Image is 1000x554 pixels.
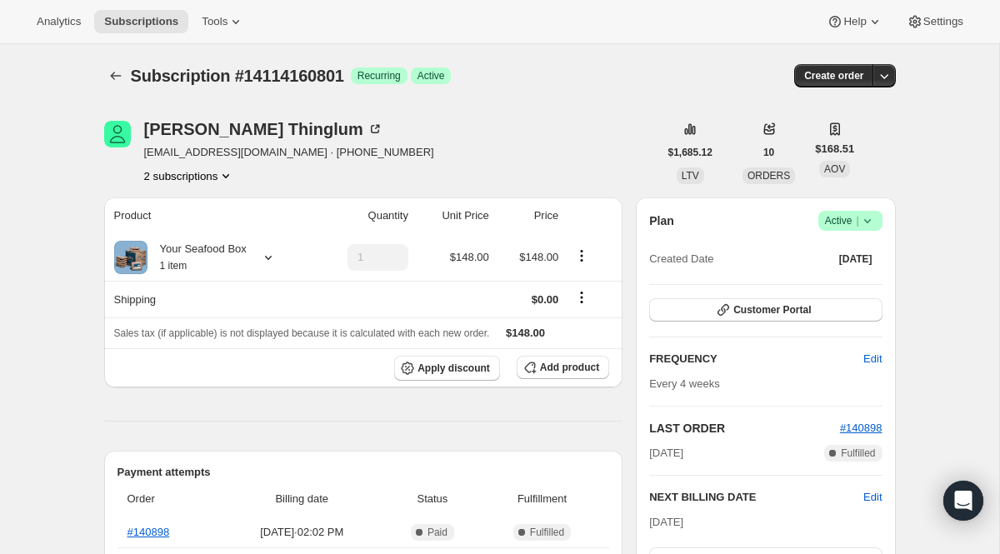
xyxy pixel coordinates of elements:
span: [DATE] [649,516,683,528]
span: $168.51 [815,141,854,157]
span: $148.00 [519,251,558,263]
button: #140898 [840,420,882,437]
span: $1,685.12 [668,146,712,159]
span: Billing date [224,491,381,507]
h2: Plan [649,212,674,229]
th: Order [117,481,219,517]
button: Create order [794,64,873,87]
span: Active [417,69,445,82]
button: 10 [753,141,784,164]
button: Shipping actions [568,288,595,307]
h2: Payment attempts [117,464,610,481]
span: Settings [923,15,963,28]
span: Subscriptions [104,15,178,28]
h2: NEXT BILLING DATE [649,489,863,506]
span: Recurring [357,69,401,82]
span: Edit [863,351,882,367]
button: [DATE] [829,247,882,271]
span: $148.00 [450,251,489,263]
span: Status [390,491,475,507]
span: Create order [804,69,863,82]
button: Subscriptions [104,64,127,87]
span: Gianna Thinglum [104,121,131,147]
th: Product [104,197,313,234]
span: Subscription #14114160801 [131,67,344,85]
button: Customer Portal [649,298,882,322]
a: #140898 [840,422,882,434]
span: $148.00 [506,327,545,339]
span: Fulfilled [841,447,875,460]
span: [DATE] [649,445,683,462]
span: $0.00 [532,293,559,306]
span: | [856,214,858,227]
th: Quantity [313,197,413,234]
span: Sales tax (if applicable) is not displayed because it is calculated with each new order. [114,327,490,339]
span: Paid [427,526,447,539]
span: Every 4 weeks [649,377,720,390]
h2: LAST ORDER [649,420,840,437]
button: Add product [517,356,609,379]
th: Price [494,197,564,234]
th: Unit Price [413,197,494,234]
button: Product actions [568,247,595,265]
th: Shipping [104,281,313,317]
span: [DATE] [839,252,872,266]
div: [PERSON_NAME] Thinglum [144,121,383,137]
div: Your Seafood Box [147,241,247,274]
button: Settings [897,10,973,33]
span: Fulfillment [485,491,599,507]
span: LTV [682,170,699,182]
button: Subscriptions [94,10,188,33]
button: Product actions [144,167,235,184]
a: #140898 [127,526,170,538]
button: Tools [192,10,254,33]
small: 1 item [160,260,187,272]
span: Created Date [649,251,713,267]
span: Add product [540,361,599,374]
div: Open Intercom Messenger [943,481,983,521]
h2: FREQUENCY [649,351,863,367]
span: Fulfilled [530,526,564,539]
span: Tools [202,15,227,28]
span: AOV [824,163,845,175]
button: Edit [863,489,882,506]
span: Active [825,212,876,229]
span: 10 [763,146,774,159]
button: $1,685.12 [658,141,722,164]
span: Apply discount [417,362,490,375]
button: Apply discount [394,356,500,381]
span: Help [843,15,866,28]
span: [EMAIL_ADDRESS][DOMAIN_NAME] · [PHONE_NUMBER] [144,144,434,161]
span: Customer Portal [733,303,811,317]
span: [DATE] · 02:02 PM [224,524,381,541]
img: product img [114,241,147,274]
span: ORDERS [747,170,790,182]
button: Analytics [27,10,91,33]
span: Analytics [37,15,81,28]
button: Edit [853,346,892,372]
button: Help [817,10,892,33]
